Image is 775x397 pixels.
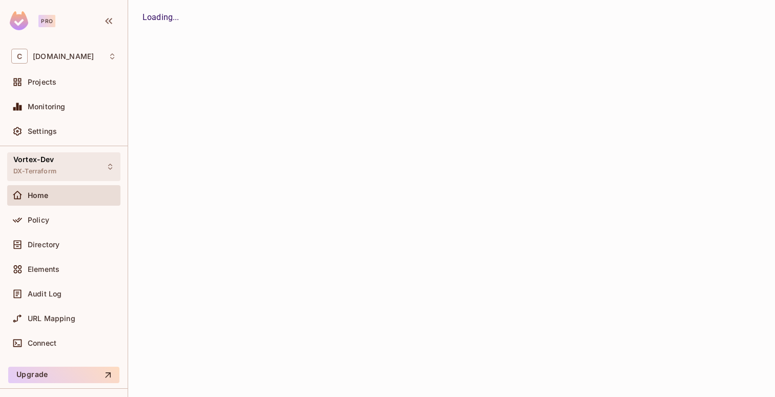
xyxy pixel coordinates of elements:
span: Settings [28,127,57,135]
span: Home [28,191,49,200]
img: SReyMgAAAABJRU5ErkJggg== [10,11,28,30]
span: Policy [28,216,49,224]
span: URL Mapping [28,314,75,323]
span: Directory [28,241,59,249]
span: C [11,49,28,64]
span: Vortex-Dev [13,155,54,164]
span: Elements [28,265,59,273]
div: Loading... [142,11,761,24]
span: DX-Terraform [13,167,56,175]
div: Pro [38,15,55,27]
span: Connect [28,339,56,347]
span: Workspace: consoleconnect.com [33,52,94,61]
span: Audit Log [28,290,62,298]
span: Monitoring [28,103,66,111]
button: Upgrade [8,367,119,383]
span: Projects [28,78,56,86]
